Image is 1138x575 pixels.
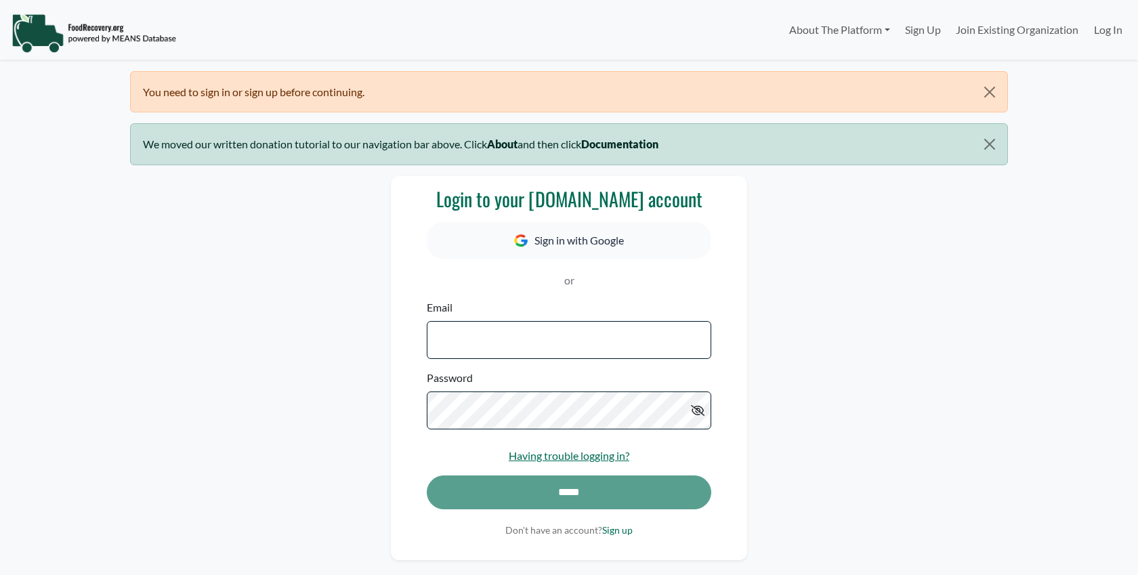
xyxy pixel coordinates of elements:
a: Log In [1087,16,1130,43]
b: Documentation [581,137,658,150]
button: Sign in with Google [427,222,711,259]
a: Join Existing Organization [948,16,1086,43]
a: Having trouble logging in? [509,449,629,462]
label: Email [427,299,452,316]
img: Google Icon [514,234,528,247]
label: Password [427,370,473,386]
button: Close [973,72,1007,112]
b: About [487,137,518,150]
button: Close [973,124,1007,165]
h3: Login to your [DOMAIN_NAME] account [427,188,711,211]
a: About The Platform [781,16,897,43]
p: or [427,272,711,289]
a: Sign up [602,524,633,536]
div: We moved our written donation tutorial to our navigation bar above. Click and then click [130,123,1008,165]
img: NavigationLogo_FoodRecovery-91c16205cd0af1ed486a0f1a7774a6544ea792ac00100771e7dd3ec7c0e58e41.png [12,13,176,54]
div: You need to sign in or sign up before continuing. [130,71,1008,112]
p: Don't have an account? [427,523,711,537]
a: Sign Up [898,16,948,43]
